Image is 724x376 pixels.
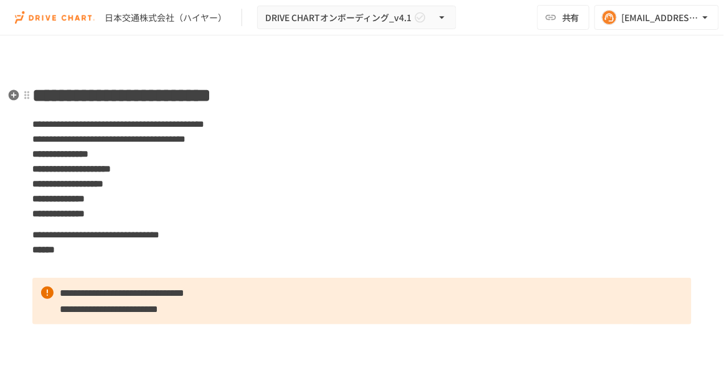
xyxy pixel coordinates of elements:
[265,10,411,25] span: DRIVE CHARTオンボーディング_v4.1
[257,6,456,30] button: DRIVE CHARTオンボーディング_v4.1
[595,5,719,30] button: [EMAIL_ADDRESS][DOMAIN_NAME]
[562,11,580,24] span: 共有
[537,5,590,30] button: 共有
[622,10,699,25] div: [EMAIL_ADDRESS][DOMAIN_NAME]
[15,7,95,27] img: i9VDDS9JuLRLX3JIUyK59LcYp6Y9cayLPHs4hOxMB9W
[105,11,227,24] div: 日本交通株式会社（ハイヤー）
